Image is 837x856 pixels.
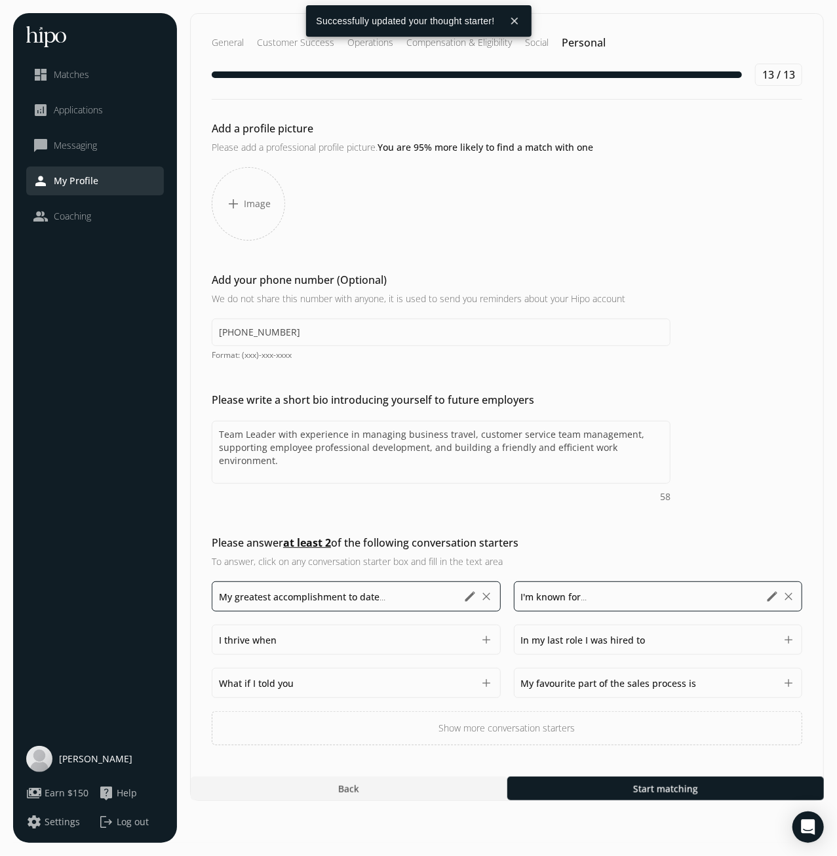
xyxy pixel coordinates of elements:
[782,676,795,690] button: Add My favourite part of the sales process is
[525,36,549,49] h2: Social
[219,634,277,646] span: I thrive when
[212,535,671,551] h2: Please answer of the following conversation starters
[755,64,802,86] div: 13 / 13
[212,121,671,136] h2: Add a profile picture
[792,811,824,843] div: Open Intercom Messenger
[338,782,359,796] span: Back
[521,591,581,603] span: I'm known for
[283,535,331,550] span: at least 2
[212,711,802,745] button: Show more conversation starters
[33,67,49,83] span: dashboard
[59,752,132,766] span: [PERSON_NAME]
[521,677,697,690] span: My favourite part of the sales process is
[212,272,671,288] h2: Add your phone number (Optional)
[212,392,671,408] h2: Please write a short bio introducing yourself to future employers
[26,814,42,830] span: settings
[98,785,137,801] button: live_helpHelp
[33,208,157,224] a: peopleCoaching
[503,9,526,33] button: close
[766,590,779,603] button: Edit I'm known for
[581,591,587,603] span: ...
[117,815,149,828] span: Log out
[257,36,334,49] h2: Customer Success
[191,777,507,800] button: Back
[54,139,97,152] span: Messaging
[212,36,244,49] h2: General
[33,173,49,189] span: person
[26,785,92,801] a: paymentsEarn $150
[660,490,671,503] span: 58
[406,36,512,49] h2: Compensation & Eligibility
[98,785,114,801] span: live_help
[33,138,49,153] span: chat_bubble_outline
[347,36,393,49] h2: Operations
[33,102,49,118] span: analytics
[33,138,157,153] a: chat_bubble_outlineMessaging
[782,590,795,603] button: Remove I'm known for
[54,104,103,117] span: Applications
[306,5,503,37] div: Successfully updated your thought starter!
[562,35,606,50] h2: Personal
[380,591,385,603] span: ...
[26,785,88,801] button: paymentsEarn $150
[244,197,271,210] span: Image
[98,814,114,830] span: logout
[33,102,157,118] a: analyticsApplications
[98,814,164,830] button: logoutLog out
[33,173,157,189] a: personMy Profile
[54,68,89,81] span: Matches
[219,677,294,690] span: What if I told you
[226,196,242,212] span: add
[54,174,98,187] span: My Profile
[633,782,697,796] span: Start matching
[98,785,164,801] a: live_helpHelp
[33,67,157,83] a: dashboardMatches
[54,210,91,223] span: Coaching
[212,140,671,154] h3: Please add a professional profile picture.
[45,787,88,800] span: Earn $150
[33,208,49,224] span: people
[212,350,671,360] span: Format: (xxx)-xxx-xxxx
[212,292,671,305] h3: We do not share this number with anyone, it is used to send you reminders about your Hipo account
[212,554,671,568] h3: To answer, click on any conversation starter box and fill in the text area
[26,814,92,830] a: settingsSettings
[45,815,80,828] span: Settings
[521,634,646,646] span: In my last role I was hired to
[26,814,80,830] button: settingsSettings
[464,590,477,603] button: Edit My greatest accomplishment to date
[26,746,52,772] img: user-photo
[480,676,494,690] button: Add What if I told you
[507,777,824,800] button: Start matching
[480,590,494,603] button: Remove My greatest accomplishment to date
[117,787,137,800] span: Help
[782,633,795,646] button: Add In my last role I was hired to
[378,141,593,153] span: You are 95% more likely to find a match with one
[480,633,494,646] button: Add I thrive when
[219,591,380,603] span: My greatest accomplishment to date
[26,785,42,801] span: payments
[26,26,66,47] img: hh-logo-white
